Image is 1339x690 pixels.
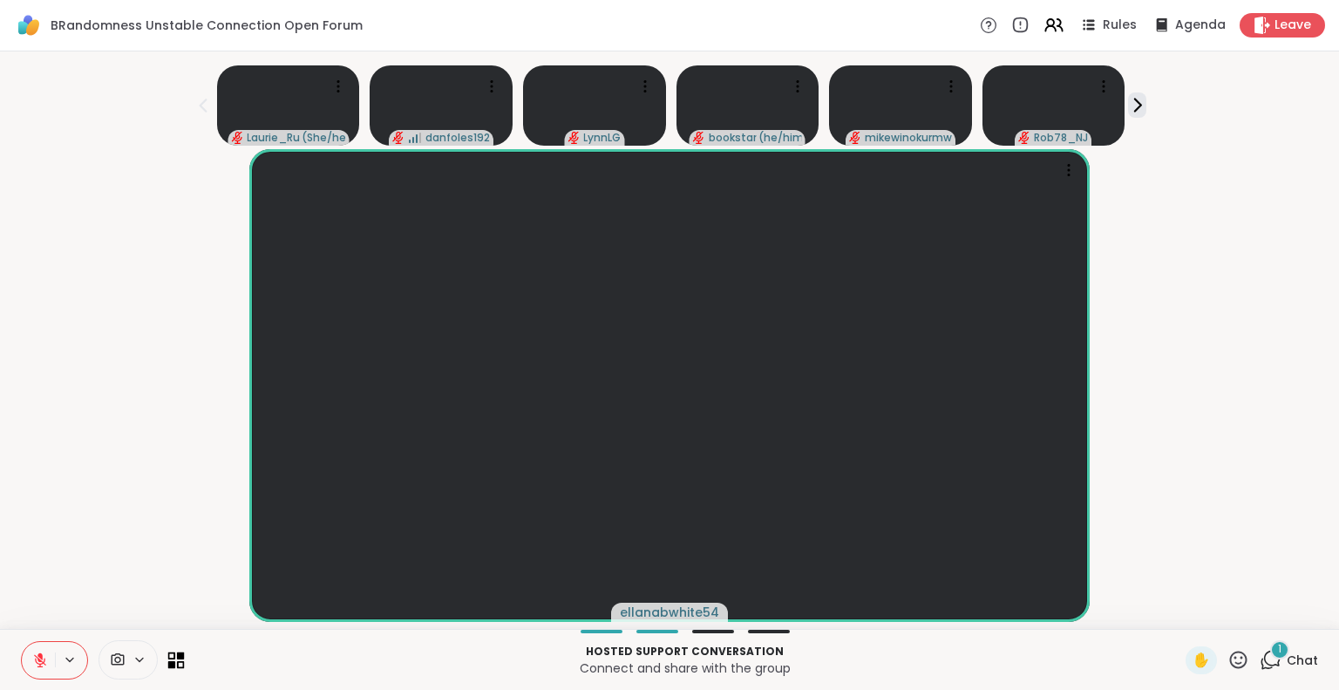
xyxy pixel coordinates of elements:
span: ✋ [1193,650,1210,671]
span: LynnLG [583,131,621,145]
span: danfoles192 [425,131,490,145]
span: BRandomness Unstable Connection Open Forum [51,17,363,34]
span: audio-muted [1018,132,1030,144]
span: Laurie_Ru [247,131,300,145]
span: Rules [1103,17,1137,34]
span: bookstar [709,131,757,145]
span: Leave [1274,17,1311,34]
p: Connect and share with the group [194,659,1175,677]
span: audio-muted [849,132,861,144]
span: Chat [1287,652,1318,669]
span: 1 [1278,642,1281,657]
span: Rob78_NJ [1034,131,1088,145]
p: Hosted support conversation [194,644,1175,659]
span: audio-muted [231,132,243,144]
span: mikewinokurmw [865,131,952,145]
span: audio-muted [693,132,705,144]
span: ( he/him ) [758,131,802,145]
img: ShareWell Logomark [14,10,44,40]
span: ( She/her or anything else ) [302,131,345,145]
span: Agenda [1175,17,1226,34]
span: audio-muted [568,132,580,144]
span: ellanabwhite54 [620,604,719,621]
span: audio-muted [392,132,404,144]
